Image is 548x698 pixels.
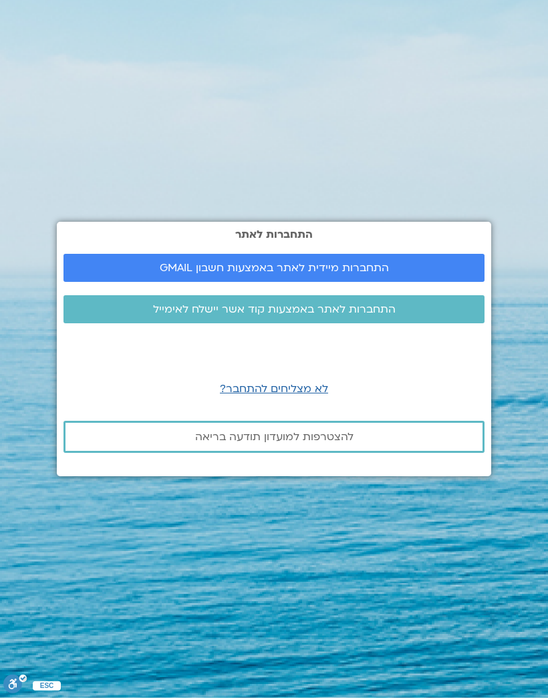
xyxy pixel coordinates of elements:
[63,254,485,282] a: התחברות מיידית לאתר באמצעות חשבון GMAIL
[153,303,396,315] span: התחברות לאתר באמצעות קוד אשר יישלח לאימייל
[63,421,485,453] a: להצטרפות למועדון תודעה בריאה
[160,262,389,274] span: התחברות מיידית לאתר באמצעות חשבון GMAIL
[220,381,328,396] a: לא מצליחים להתחבר?
[195,431,354,443] span: להצטרפות למועדון תודעה בריאה
[63,295,485,323] a: התחברות לאתר באמצעות קוד אשר יישלח לאימייל
[63,228,485,240] h2: התחברות לאתר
